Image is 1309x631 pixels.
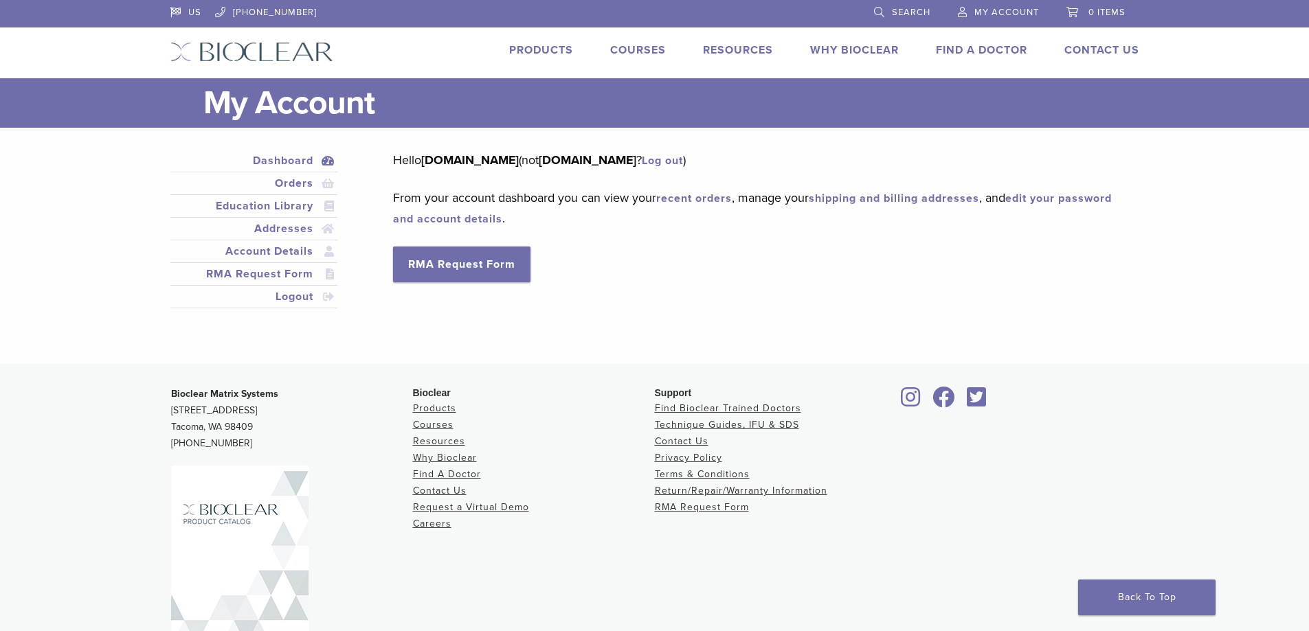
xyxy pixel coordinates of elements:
[655,402,801,414] a: Find Bioclear Trained Doctors
[173,152,335,169] a: Dashboard
[656,192,732,205] a: recent orders
[413,468,481,480] a: Find A Doctor
[655,419,799,431] a: Technique Guides, IFU & SDS
[655,468,750,480] a: Terms & Conditions
[413,419,454,431] a: Courses
[655,452,722,463] a: Privacy Policy
[413,501,529,513] a: Request a Virtual Demo
[413,518,451,529] a: Careers
[203,78,1139,128] h1: My Account
[1088,7,1126,18] span: 0 items
[393,246,530,282] a: RMA Request Form
[892,7,930,18] span: Search
[974,7,1039,18] span: My Account
[173,266,335,282] a: RMA Request Form
[393,187,1118,229] p: From your account dashboard you can view your , manage your , and .
[809,192,979,205] a: shipping and billing addresses
[897,395,926,409] a: Bioclear
[963,395,992,409] a: Bioclear
[173,198,335,214] a: Education Library
[936,43,1027,57] a: Find A Doctor
[393,150,1118,170] p: Hello (not ? )
[413,485,467,496] a: Contact Us
[539,152,636,168] strong: [DOMAIN_NAME]
[655,387,692,398] span: Support
[171,386,413,452] p: [STREET_ADDRESS] Tacoma, WA 98409 [PHONE_NUMBER]
[170,42,333,62] img: Bioclear
[1064,43,1139,57] a: Contact Us
[413,435,465,447] a: Resources
[413,452,477,463] a: Why Bioclear
[703,43,773,57] a: Resources
[173,288,335,305] a: Logout
[171,388,278,400] strong: Bioclear Matrix Systems
[1078,580,1216,615] a: Back To Top
[413,402,456,414] a: Products
[421,152,519,168] strong: [DOMAIN_NAME]
[928,395,960,409] a: Bioclear
[610,43,666,57] a: Courses
[413,387,451,398] span: Bioclear
[655,501,749,513] a: RMA Request Form
[170,150,338,325] nav: Account pages
[810,43,899,57] a: Why Bioclear
[642,154,683,168] a: Log out
[509,43,573,57] a: Products
[655,485,827,496] a: Return/Repair/Warranty Information
[173,220,335,237] a: Addresses
[173,243,335,260] a: Account Details
[173,175,335,192] a: Orders
[655,435,708,447] a: Contact Us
